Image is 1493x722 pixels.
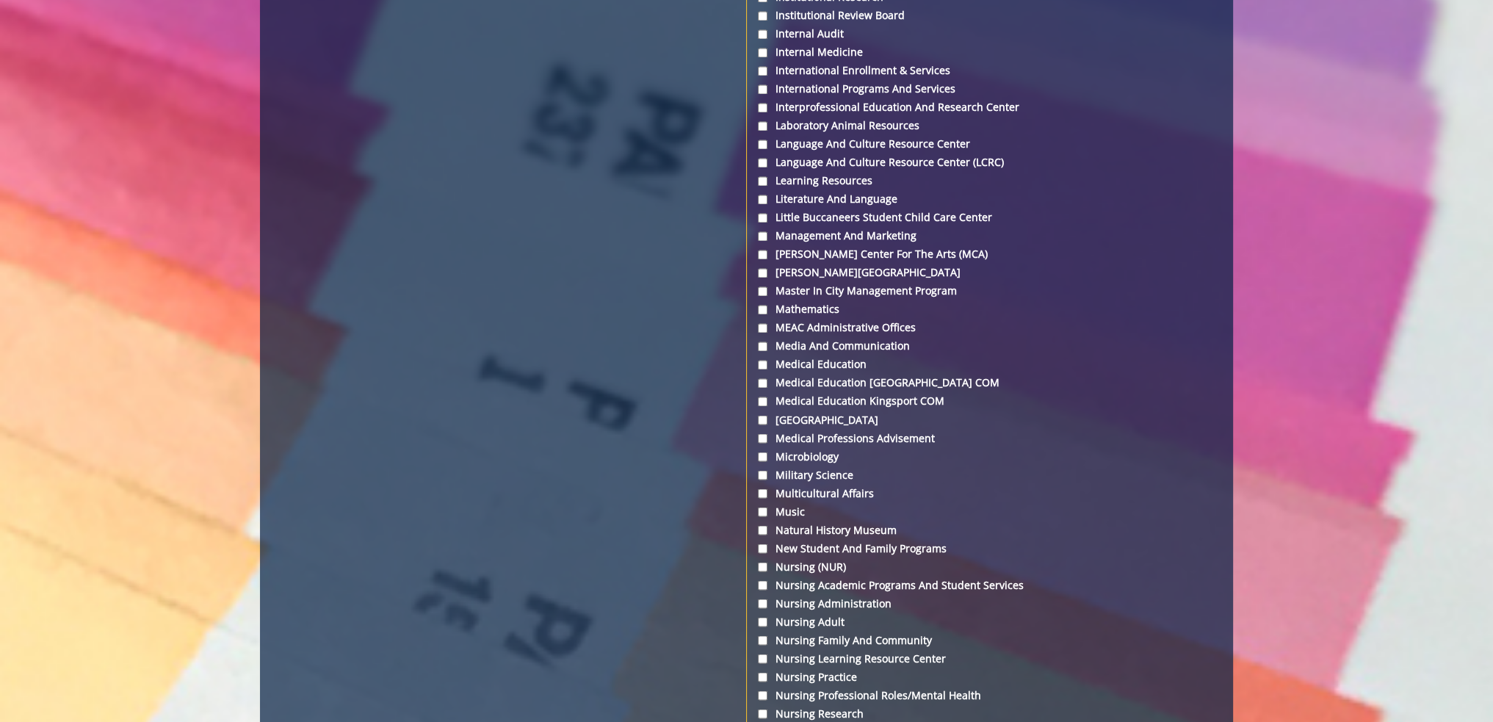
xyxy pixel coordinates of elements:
label: Management and Marketing [758,228,1221,243]
label: Language and Culture Resource Center [758,137,1221,151]
label: Nursing Learning Resource Center [758,651,1221,665]
label: Multicultural Affairs [758,485,1221,500]
label: Natural History Museum [758,522,1221,537]
label: Medical Education [GEOGRAPHIC_DATA] COM [758,375,1221,390]
label: Music [758,504,1221,519]
label: [PERSON_NAME][GEOGRAPHIC_DATA] [758,265,1221,280]
label: MEAC Administrative Offices [758,320,1221,335]
label: International Enrollment & Services [758,63,1221,78]
label: Nursing Adult [758,614,1221,629]
label: Interprofessional Education and Research Center [758,100,1221,115]
label: Master in City Management Program [758,284,1221,298]
label: International Programs and Services [758,82,1221,96]
label: Nursing Family and Community [758,632,1221,647]
label: Internal Audit [758,26,1221,41]
label: Internal Medicine [758,45,1221,59]
label: Nursing Professional Roles/Mental Health [758,687,1221,702]
label: Nursing (NUR) [758,559,1221,574]
label: Learning Resources [758,173,1221,188]
label: Laboratory Animal Resources [758,118,1221,133]
label: Language and Culture Resource Center (LCRC) [758,155,1221,170]
label: Military Science [758,467,1221,482]
label: Media and Communication [758,339,1221,353]
label: Nursing Practice [758,669,1221,684]
label: Mathematics [758,302,1221,317]
label: Little Buccaneers Student Child Care Center [758,210,1221,225]
label: Nursing Research [758,706,1221,721]
label: Medical Education [758,357,1221,372]
label: Microbiology [758,449,1221,463]
label: Medical Education Kingsport COM [758,394,1221,408]
label: Nursing Academic Programs and Student Services [758,577,1221,592]
label: Nursing Administration [758,596,1221,610]
label: [GEOGRAPHIC_DATA] [758,412,1221,427]
label: [PERSON_NAME] Center for the Arts (MCA) [758,247,1221,261]
label: Medical Professions Advisement [758,430,1221,445]
label: Literature and Language [758,192,1221,206]
label: Institutional Review Board [758,8,1221,23]
label: New Student and Family Programs [758,541,1221,555]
